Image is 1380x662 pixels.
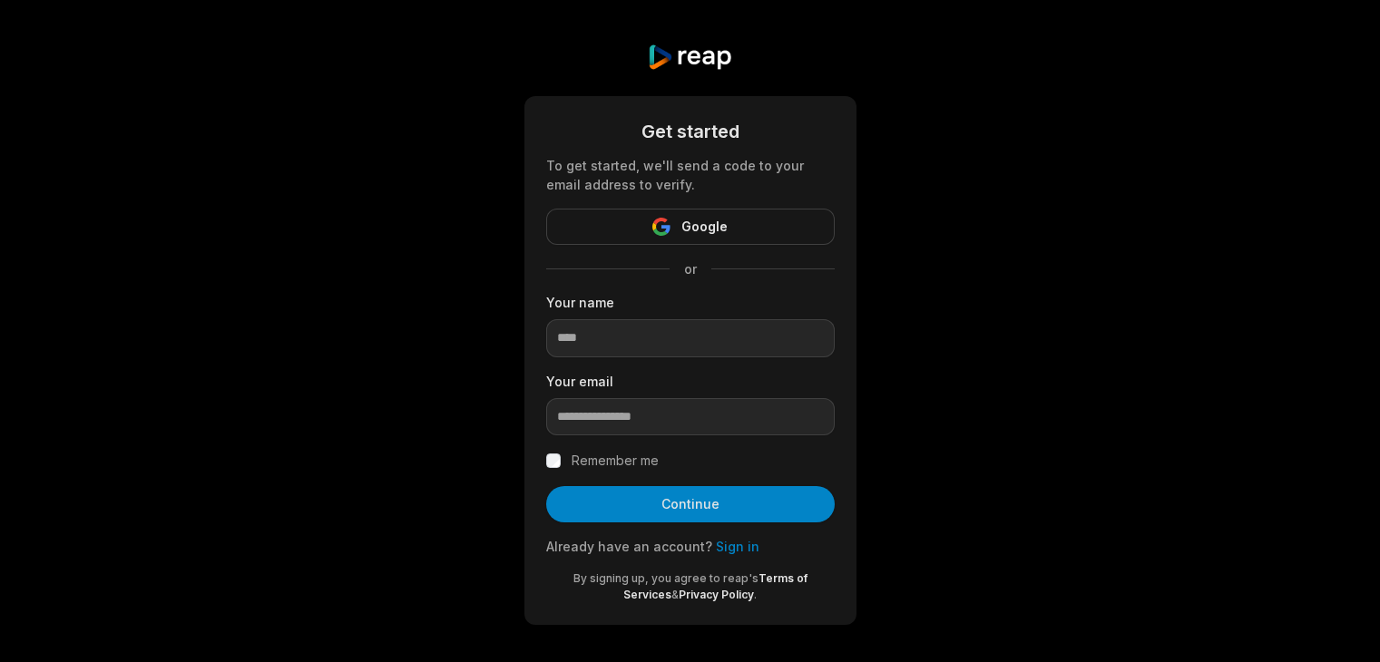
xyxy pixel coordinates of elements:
[754,588,757,601] span: .
[572,450,659,472] label: Remember me
[623,571,807,601] a: Terms of Services
[716,539,759,554] a: Sign in
[546,118,835,145] div: Get started
[670,259,711,278] span: or
[546,209,835,245] button: Google
[546,372,835,391] label: Your email
[679,588,754,601] a: Privacy Policy
[546,293,835,312] label: Your name
[671,588,679,601] span: &
[546,539,712,554] span: Already have an account?
[647,44,733,71] img: reap
[546,156,835,194] div: To get started, we'll send a code to your email address to verify.
[681,216,728,238] span: Google
[546,486,835,522] button: Continue
[573,571,759,585] span: By signing up, you agree to reap's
